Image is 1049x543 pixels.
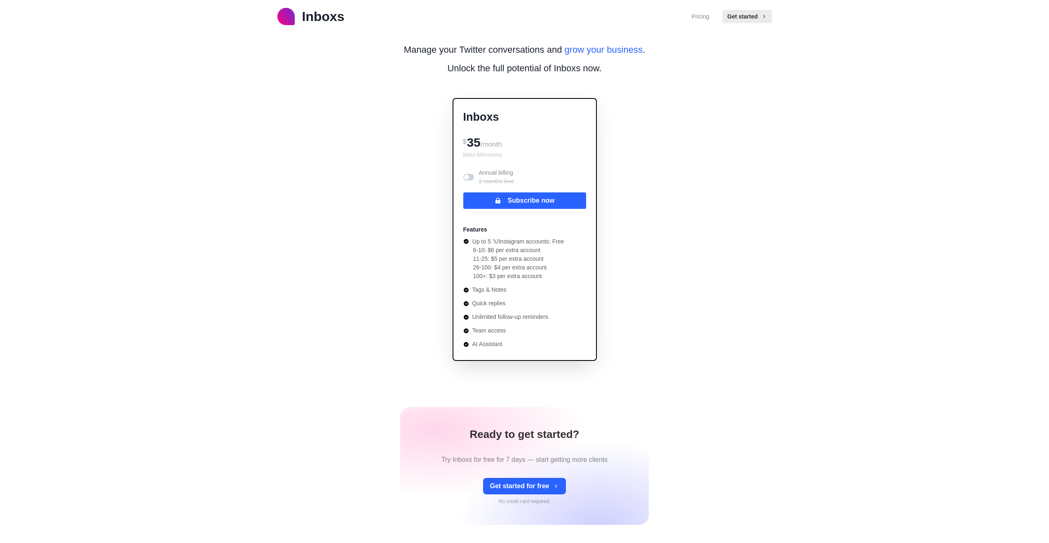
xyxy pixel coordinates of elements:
[463,340,564,349] li: AI Assistant
[473,272,564,281] li: 100+: $3 per extra account
[565,44,643,55] span: grow your business
[723,10,772,23] button: Get started
[463,225,487,234] p: Features
[483,478,566,494] button: Get started for free
[463,313,564,321] li: Unlimited follow-up reminders
[277,8,295,25] img: logo
[463,109,586,126] p: Inboxs
[473,263,564,272] li: 26-100: $4 per extra account
[479,169,514,186] p: Annual billing
[441,455,608,465] p: Try Inboxs for free for 7 days — start getting more clients
[277,7,345,26] a: logoInboxs
[481,140,502,148] span: /month
[463,299,564,308] li: Quick replies
[499,498,550,505] p: No credit card required.
[479,177,514,186] p: 2 months free
[463,138,467,145] span: $
[447,61,601,75] p: Unlock the full potential of Inboxs now.
[472,237,564,246] p: Up to 5 𝕏/Instagram accounts: Free
[404,43,645,56] p: Manage your Twitter conversations and .
[463,326,564,335] li: Team access
[463,151,586,159] p: Billed $ 35 monthly
[473,246,564,255] li: 6-10: $6 per extra account
[470,427,580,442] h1: Ready to get started?
[473,255,564,263] li: 11-25: $5 per extra account
[463,286,564,294] li: Tags & Notes
[463,132,586,151] div: 35
[463,192,586,209] button: Subscribe now
[692,12,709,21] a: Pricing
[302,7,345,26] p: Inboxs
